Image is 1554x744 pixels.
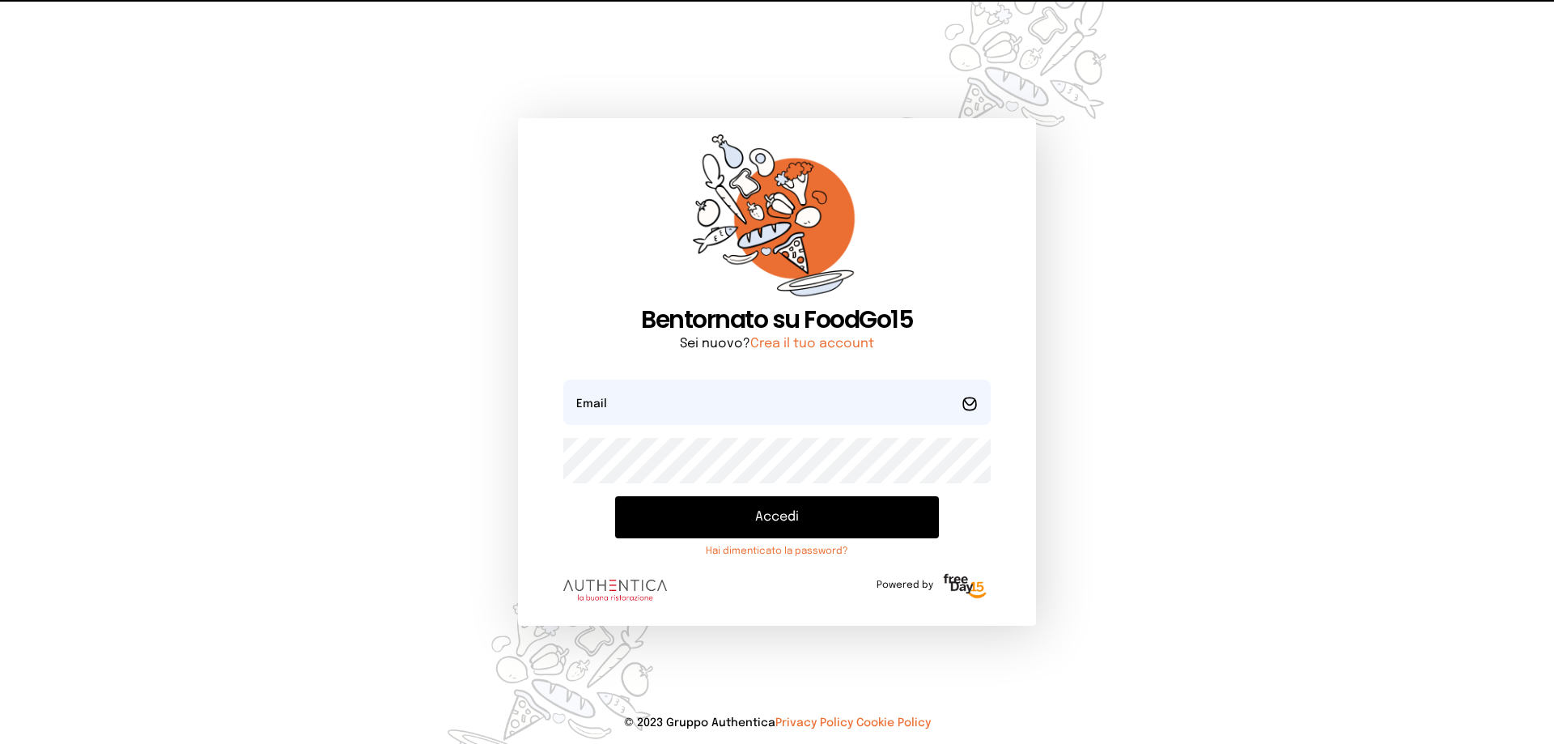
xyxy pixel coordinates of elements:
img: logo-freeday.3e08031.png [940,571,991,603]
p: © 2023 Gruppo Authentica [26,715,1528,731]
h1: Bentornato su FoodGo15 [563,305,991,334]
a: Privacy Policy [775,717,853,729]
p: Sei nuovo? [563,334,991,354]
button: Accedi [615,496,939,538]
span: Powered by [877,579,933,592]
img: logo.8f33a47.png [563,580,667,601]
a: Crea il tuo account [750,337,874,351]
a: Hai dimenticato la password? [615,545,939,558]
a: Cookie Policy [856,717,931,729]
img: sticker-orange.65babaf.png [693,134,861,305]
